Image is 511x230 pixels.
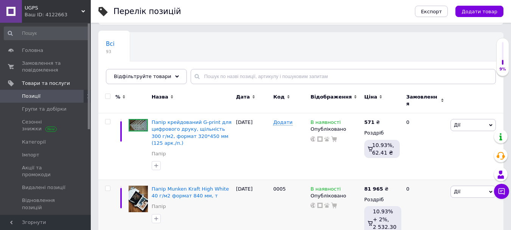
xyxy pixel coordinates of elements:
[22,164,70,178] span: Акції та промокоди
[406,94,439,107] span: Замовлення
[494,184,509,199] button: Чат з покупцем
[497,67,509,72] div: 9%
[4,27,89,40] input: Пошук
[22,152,39,158] span: Імпорт
[364,130,400,136] div: Роздріб
[311,126,360,133] div: Опубліковано
[129,186,148,212] img: Бумага Munken Kraft High White 40 г/м2 формат 840 мм, т
[106,49,115,55] span: 93
[22,93,40,100] span: Позиції
[273,186,286,192] span: 0005
[236,94,250,100] span: Дата
[364,94,377,100] span: Ціна
[461,9,497,14] span: Додати товар
[402,113,449,180] div: 0
[152,203,166,210] a: Папір
[364,196,400,203] div: Роздріб
[454,189,460,194] span: Дії
[25,5,81,11] span: UGPS
[22,80,70,87] span: Товари та послуги
[191,69,496,84] input: Пошук по назві позиції, артикулу і пошуковим запитам
[22,60,70,74] span: Замовлення та повідомлення
[152,119,231,146] a: Папір крейдований G-print для цифрового друку, щільність 300 г/м2, формат 320*450 мм (125 арк./п.)
[25,11,91,18] div: Ваш ID: 4122663
[364,119,374,125] b: 571
[364,186,388,192] div: ₴
[421,9,442,14] span: Експорт
[152,150,166,157] a: Папір
[311,186,341,194] span: В наявності
[113,8,181,16] div: Перелік позицій
[364,186,383,192] b: 81 965
[22,197,70,211] span: Відновлення позицій
[98,61,202,90] div: Автозаповнення характеристик
[129,119,148,131] img: Бумага мелованная G-print для цифровой печати, плотность 300 г/м2, формат 320*450 мм (125 л./п.)
[22,119,70,132] span: Сезонні знижки
[22,184,65,191] span: Видалені позиції
[311,119,341,127] span: В наявності
[372,142,394,156] span: 10.93%, 62.41 ₴
[152,94,168,100] span: Назва
[22,106,67,113] span: Групи та добірки
[115,94,120,100] span: %
[455,6,503,17] button: Додати товар
[273,94,284,100] span: Код
[106,41,115,47] span: Всі
[311,192,360,199] div: Опубліковано
[106,69,186,76] span: Автозаповнення характе...
[22,139,46,146] span: Категорії
[273,119,292,125] span: Додати
[152,186,229,199] a: Папір Munken Kraft High White 40 г/м2 формат 840 мм, т
[454,122,460,128] span: Дії
[22,47,43,54] span: Головна
[114,74,171,79] span: Відфільтруйте товари
[373,208,393,222] span: 10.93% + 2%,
[364,119,380,126] div: ₴
[311,94,352,100] span: Відображення
[234,113,272,180] div: [DATE]
[415,6,448,17] button: Експорт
